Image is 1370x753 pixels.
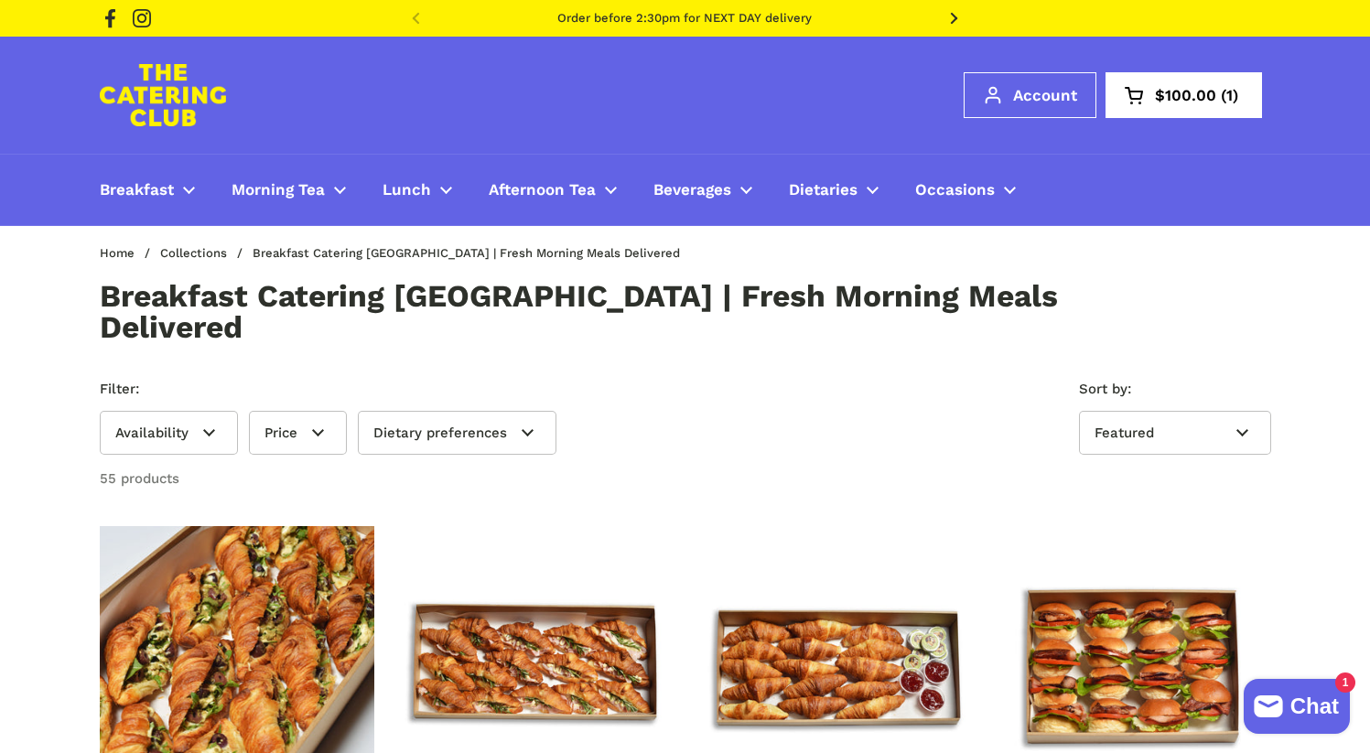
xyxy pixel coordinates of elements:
a: Collections [160,246,227,260]
span: Morning Tea [232,180,325,201]
span: Availability [115,425,189,441]
span: $100.00 [1155,88,1216,103]
label: Sort by: [1079,379,1271,400]
a: Lunch [364,168,470,211]
nav: breadcrumbs [100,247,703,260]
span: Dietaries [789,180,858,201]
summary: Availability [100,411,238,456]
span: Dietary preferences [373,425,507,441]
span: / [237,247,243,260]
summary: Price [249,411,347,456]
a: Dietaries [771,168,897,211]
a: Order before 2:30pm for NEXT DAY delivery [557,12,812,25]
a: Occasions [897,168,1034,211]
a: Breakfast [81,168,213,211]
p: Filter: [100,379,567,400]
span: Price [264,425,297,441]
span: Afternoon Tea [489,180,596,201]
span: Breakfast Catering [GEOGRAPHIC_DATA] | Fresh Morning Meals Delivered [253,247,680,260]
span: 1 [1216,88,1243,103]
a: Home [100,246,135,260]
span: / [145,247,150,260]
a: Beverages [635,168,771,211]
span: Occasions [915,180,995,201]
h1: Breakfast Catering [GEOGRAPHIC_DATA] | Fresh Morning Meals Delivered [100,281,1154,342]
summary: Dietary preferences [358,411,556,456]
inbox-online-store-chat: Shopify online store chat [1238,679,1355,738]
span: Lunch [383,180,431,201]
a: Account [964,72,1096,118]
a: Afternoon Tea [470,168,635,211]
span: Breakfast [100,180,174,201]
p: 55 products [100,468,179,489]
span: Beverages [653,180,731,201]
img: The Catering Club [100,64,226,126]
a: Morning Tea [213,168,364,211]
